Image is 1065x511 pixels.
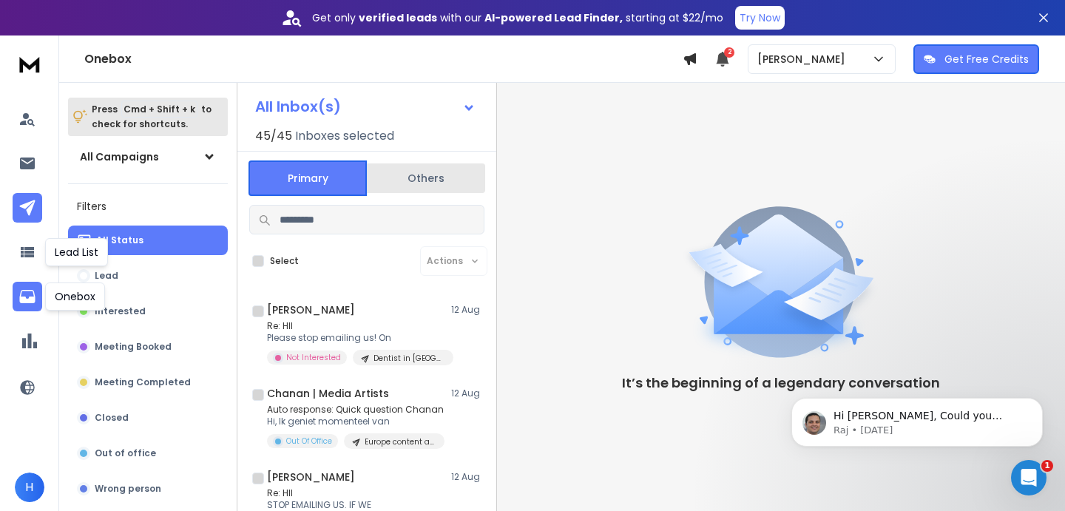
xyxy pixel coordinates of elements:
[740,10,780,25] p: Try Now
[68,297,228,326] button: Interested
[267,386,389,401] h1: Chanan | Media Artists
[451,388,484,399] p: 12 Aug
[68,368,228,397] button: Meeting Completed
[1011,460,1047,495] iframe: Intercom live chat
[68,403,228,433] button: Closed
[95,270,118,282] p: Lead
[68,332,228,362] button: Meeting Booked
[80,149,159,164] h1: All Campaigns
[913,44,1039,74] button: Get Free Credits
[68,196,228,217] h3: Filters
[769,367,1065,471] iframe: Intercom notifications message
[92,102,212,132] p: Press to check for shortcuts.
[757,52,851,67] p: [PERSON_NAME]
[373,353,444,364] p: Dentist in [GEOGRAPHIC_DATA] / with Website
[267,499,444,511] p: STOP EMAILING US. IF WE
[267,302,355,317] h1: [PERSON_NAME]
[312,10,723,25] p: Get only with our starting at $22/mo
[724,47,734,58] span: 2
[243,92,487,121] button: All Inbox(s)
[944,52,1029,67] p: Get Free Credits
[267,320,444,332] p: Re: HII
[68,142,228,172] button: All Campaigns
[95,376,191,388] p: Meeting Completed
[95,412,129,424] p: Closed
[68,261,228,291] button: Lead
[367,162,485,194] button: Others
[267,416,444,427] p: Hi, Ik geniet momenteel van
[1041,460,1053,472] span: 1
[286,352,341,363] p: Not Interested
[267,487,444,499] p: Re: HII
[622,373,940,393] p: It’s the beginning of a legendary conversation
[255,99,341,114] h1: All Inbox(s)
[484,10,623,25] strong: AI-powered Lead Finder,
[68,439,228,468] button: Out of office
[270,255,299,267] label: Select
[15,473,44,502] button: H
[267,470,355,484] h1: [PERSON_NAME]
[68,474,228,504] button: Wrong person
[735,6,785,30] button: Try Now
[95,341,172,353] p: Meeting Booked
[45,282,105,311] div: Onebox
[95,305,146,317] p: Interested
[121,101,197,118] span: Cmd + Shift + k
[451,471,484,483] p: 12 Aug
[96,234,143,246] p: All Status
[286,436,332,447] p: Out Of Office
[267,404,444,416] p: Auto response: Quick question Chanan
[68,226,228,255] button: All Status
[451,304,484,316] p: 12 Aug
[255,127,292,145] span: 45 / 45
[84,50,683,68] h1: Onebox
[359,10,437,25] strong: verified leads
[295,127,394,145] h3: Inboxes selected
[15,50,44,78] img: logo
[365,436,436,447] p: Europe content agency - [PERSON_NAME]
[95,483,161,495] p: Wrong person
[248,160,367,196] button: Primary
[95,447,156,459] p: Out of office
[45,238,108,266] div: Lead List
[267,332,444,344] p: Please stop emailing us! On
